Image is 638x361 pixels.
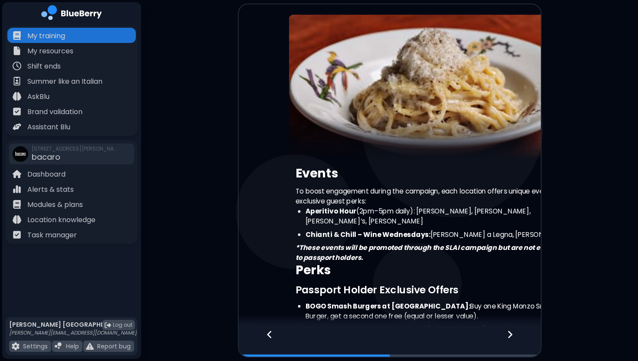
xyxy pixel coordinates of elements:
p: To boost engagement during the campaign, each location offers unique events and exclusive guest p... [295,187,570,207]
img: file icon [13,122,21,131]
p: [PERSON_NAME][EMAIL_ADDRESS][DOMAIN_NAME] [9,329,137,336]
img: file icon [13,77,21,85]
strong: *These events will be promoted through the SLAI campaign but are not exclusive to passport holders. [295,243,569,263]
img: file icon [13,92,21,101]
p: Shift ends [27,61,61,72]
span: Log out [113,322,132,328]
li: [PERSON_NAME] a Legna, [PERSON_NAME] [305,230,570,240]
h2: Events [295,166,570,181]
p: My resources [27,46,73,56]
p: AskBlu [27,92,49,102]
img: file icon [13,200,21,209]
img: logout [105,322,111,328]
strong: Chianti & Chill – Wine Wednesdays: [305,230,430,240]
p: Modules & plans [27,200,83,210]
strong: BOGO Smash Burgers at [GEOGRAPHIC_DATA]: [305,302,470,311]
img: file icon [13,31,21,40]
span: [STREET_ADDRESS][PERSON_NAME] [32,145,118,152]
img: file icon [13,107,21,116]
li: (2pm–5pm daily): [PERSON_NAME], [PERSON_NAME], [PERSON_NAME]’s, [PERSON_NAME] [305,207,570,226]
p: Settings [23,342,48,350]
li: Buy one King Monzo Smash Burger, get a second one free (equal or lesser value). [305,302,570,322]
img: file icon [55,342,62,350]
img: company logo [41,5,102,23]
p: Report bug [97,342,131,350]
strong: Aperitivo Hour [305,207,356,216]
p: Task manager [27,230,77,240]
p: Brand validation [27,107,82,117]
img: file icon [13,46,21,55]
span: bacaro [32,151,60,162]
p: Dashboard [27,169,66,180]
h3: Passport Holder Exclusive Offers [295,284,570,297]
p: Summer like an Italian [27,76,102,87]
p: Alerts & stats [27,184,74,195]
p: My training [27,31,65,41]
p: Help [66,342,79,350]
p: Location knowledge [27,215,95,225]
img: video thumbnail [289,15,577,160]
img: file icon [86,342,94,350]
p: [PERSON_NAME] [GEOGRAPHIC_DATA] [9,321,137,328]
img: file icon [13,230,21,239]
h2: Perks [295,263,570,278]
img: file icon [13,170,21,178]
img: company thumbnail [13,146,28,162]
p: Assistant Blu [27,122,70,132]
img: file icon [13,62,21,70]
img: file icon [13,185,21,194]
img: file icon [13,215,21,224]
img: file icon [12,342,20,350]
